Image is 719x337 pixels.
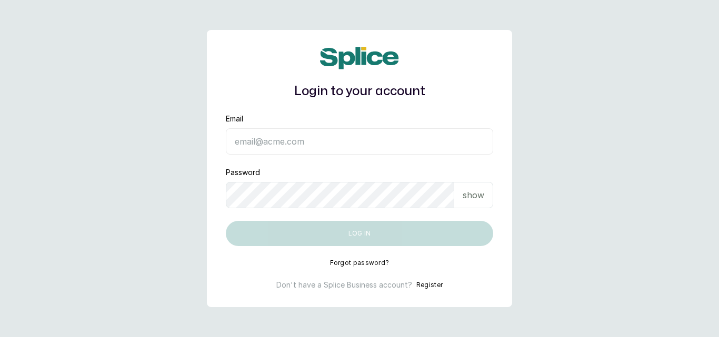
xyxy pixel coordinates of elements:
button: Forgot password? [330,259,390,267]
h1: Login to your account [226,82,493,101]
label: Email [226,114,243,124]
button: Log in [226,221,493,246]
label: Password [226,167,260,178]
button: Register [416,280,443,290]
p: show [463,189,484,201]
input: email@acme.com [226,128,493,155]
p: Don't have a Splice Business account? [276,280,412,290]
